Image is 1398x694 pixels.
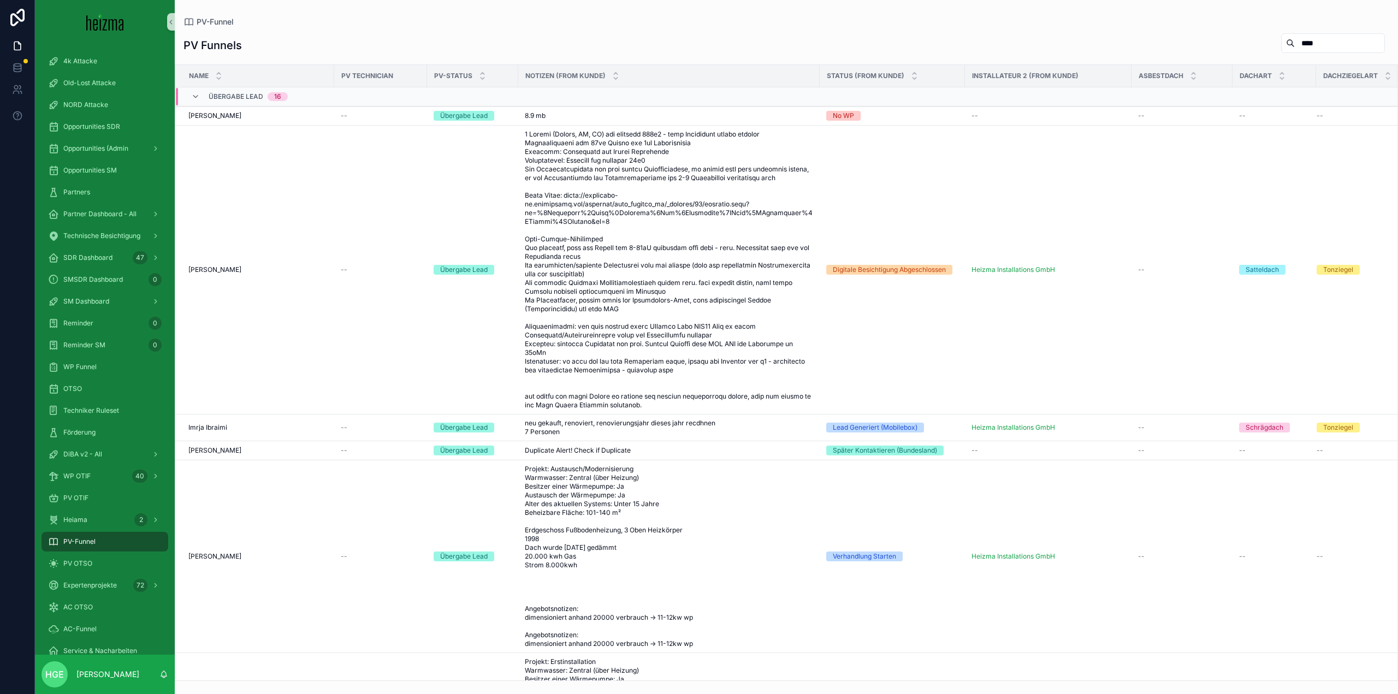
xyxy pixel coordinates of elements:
[1246,265,1279,275] div: Satteldach
[341,552,347,561] span: --
[434,551,512,561] a: Übergabe Lead
[1239,552,1246,561] span: --
[972,423,1055,432] span: Heizma Installations GmbH
[63,297,109,306] span: SM Dashboard
[1317,446,1323,455] span: --
[434,423,512,432] a: Übergabe Lead
[341,423,347,432] span: --
[42,182,168,202] a: Partners
[42,357,168,377] a: WP Funnel
[45,668,64,681] span: HGE
[149,339,162,352] div: 0
[42,95,168,115] a: NORD Attacke
[188,423,227,432] span: Imrja Ibraimi
[972,265,1055,274] a: Heizma Installations GmbH
[826,551,958,561] a: Verhandlung Starten
[972,552,1055,561] a: Heizma Installations GmbH
[183,38,242,53] h1: PV Funnels
[1138,423,1145,432] span: --
[525,111,546,120] span: 8.9 mb
[525,130,813,410] span: 1 Loremi (Dolors, AM, CO) adi elitsedd 888e2 - temp Incididunt utlabo etdolor Magnaaliquaeni adm ...
[1239,423,1310,432] a: Schrägdach
[341,446,347,455] span: --
[42,139,168,158] a: Opportunities (Admin
[1138,111,1145,120] span: --
[341,265,347,274] span: --
[434,446,512,455] a: Übergabe Lead
[76,669,139,680] p: [PERSON_NAME]
[133,579,147,592] div: 72
[132,470,147,483] div: 40
[274,92,281,101] div: 16
[63,494,88,502] span: PV OTIF
[42,313,168,333] a: Reminder0
[63,625,97,633] span: AC-Funnel
[826,423,958,432] a: Lead Generiert (Mobilebox)
[341,265,420,274] a: --
[133,251,147,264] div: 47
[972,111,1125,120] a: --
[1239,111,1310,120] a: --
[1239,446,1310,455] a: --
[1138,265,1226,274] a: --
[63,472,91,481] span: WP OTIF
[42,51,168,71] a: 4k Attacke
[1240,72,1272,80] span: Dachart
[149,317,162,330] div: 0
[1323,72,1378,80] span: Dachziegelart
[86,13,124,31] img: App logo
[972,265,1125,274] a: Heizma Installations GmbH
[1323,265,1353,275] div: Tonziegel
[63,537,96,546] span: PV-Funnel
[972,446,1125,455] a: --
[42,597,168,617] a: AC OTSO
[972,552,1125,561] a: Heizma Installations GmbH
[188,265,241,274] span: [PERSON_NAME]
[440,111,488,121] div: Übergabe Lead
[341,423,420,432] a: --
[42,510,168,530] a: Heiama2
[63,515,87,524] span: Heiama
[525,419,813,436] a: neu gekauft, renoviert, renovierungsjahr dieses jahr recdhnen 7 Personen
[826,265,958,275] a: Digitale Besichtigung Abgeschlossen
[42,576,168,595] a: Expertenprojekte72
[833,423,917,432] div: Lead Generiert (Mobilebox)
[42,401,168,420] a: Techniker Ruleset
[1138,552,1145,561] span: --
[42,554,168,573] a: PV OTSO
[63,559,92,568] span: PV OTSO
[63,646,137,655] span: Service & Nacharbeiten
[63,319,93,328] span: Reminder
[42,161,168,180] a: Opportunities SM
[1138,446,1145,455] span: --
[42,466,168,486] a: WP OTIF40
[63,166,117,175] span: Opportunities SM
[341,111,347,120] span: --
[63,188,90,197] span: Partners
[63,581,117,590] span: Expertenprojekte
[1239,552,1310,561] a: --
[63,428,96,437] span: Förderung
[209,92,263,101] span: Übergabe Lead
[1138,423,1226,432] a: --
[63,122,120,131] span: Opportunities SDR
[833,446,937,455] div: Später Kontaktieren (Bundesland)
[525,111,813,120] a: 8.9 mb
[63,450,102,459] span: DiBA v2 - All
[972,446,978,455] span: --
[1139,72,1183,80] span: Asbestdach
[826,446,958,455] a: Später Kontaktieren (Bundesland)
[63,384,82,393] span: OTSO
[42,532,168,551] a: PV-Funnel
[1138,552,1226,561] a: --
[833,551,896,561] div: Verhandlung Starten
[63,232,140,240] span: Technische Besichtigung
[525,446,631,455] span: Duplicate Alert! Check if Duplicate
[341,111,420,120] a: --
[63,79,116,87] span: Old-Lost Attacke
[63,363,97,371] span: WP Funnel
[42,444,168,464] a: DiBA v2 - All
[42,488,168,508] a: PV OTIF
[525,446,813,455] a: Duplicate Alert! Check if Duplicate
